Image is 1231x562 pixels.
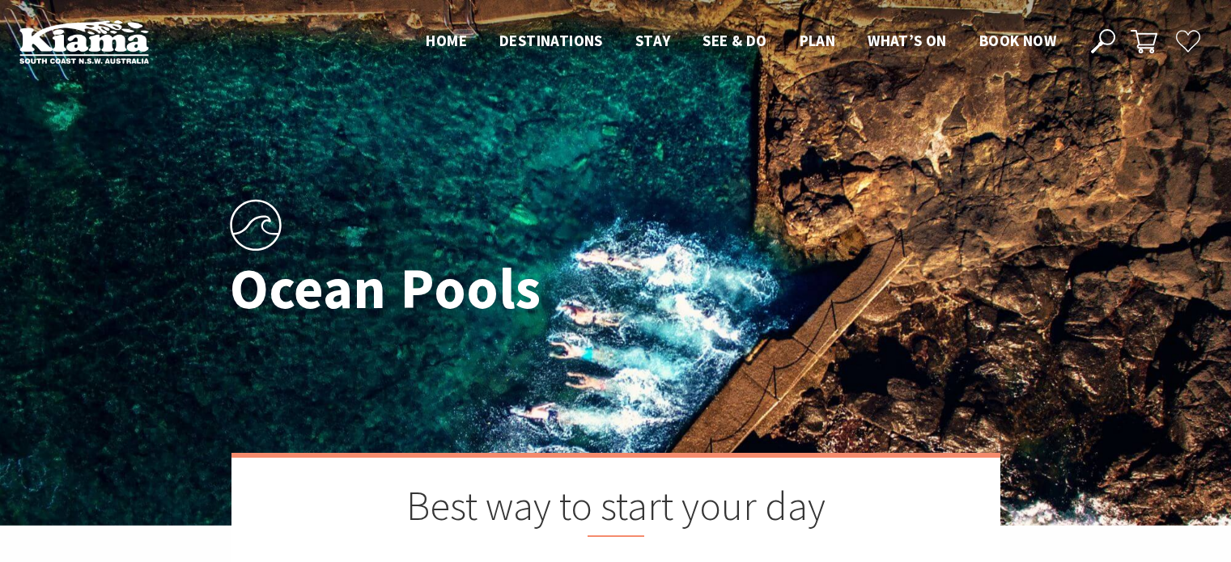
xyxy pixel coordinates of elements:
nav: Main Menu [410,28,1072,55]
span: Stay [635,31,671,50]
span: What’s On [868,31,947,50]
span: See & Do [703,31,766,50]
img: Kiama Logo [19,19,149,64]
h2: Best way to start your day [312,482,919,537]
span: Destinations [499,31,603,50]
span: Home [426,31,467,50]
h1: Ocean Pools [230,258,687,320]
span: Book now [979,31,1056,50]
span: Plan [800,31,836,50]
